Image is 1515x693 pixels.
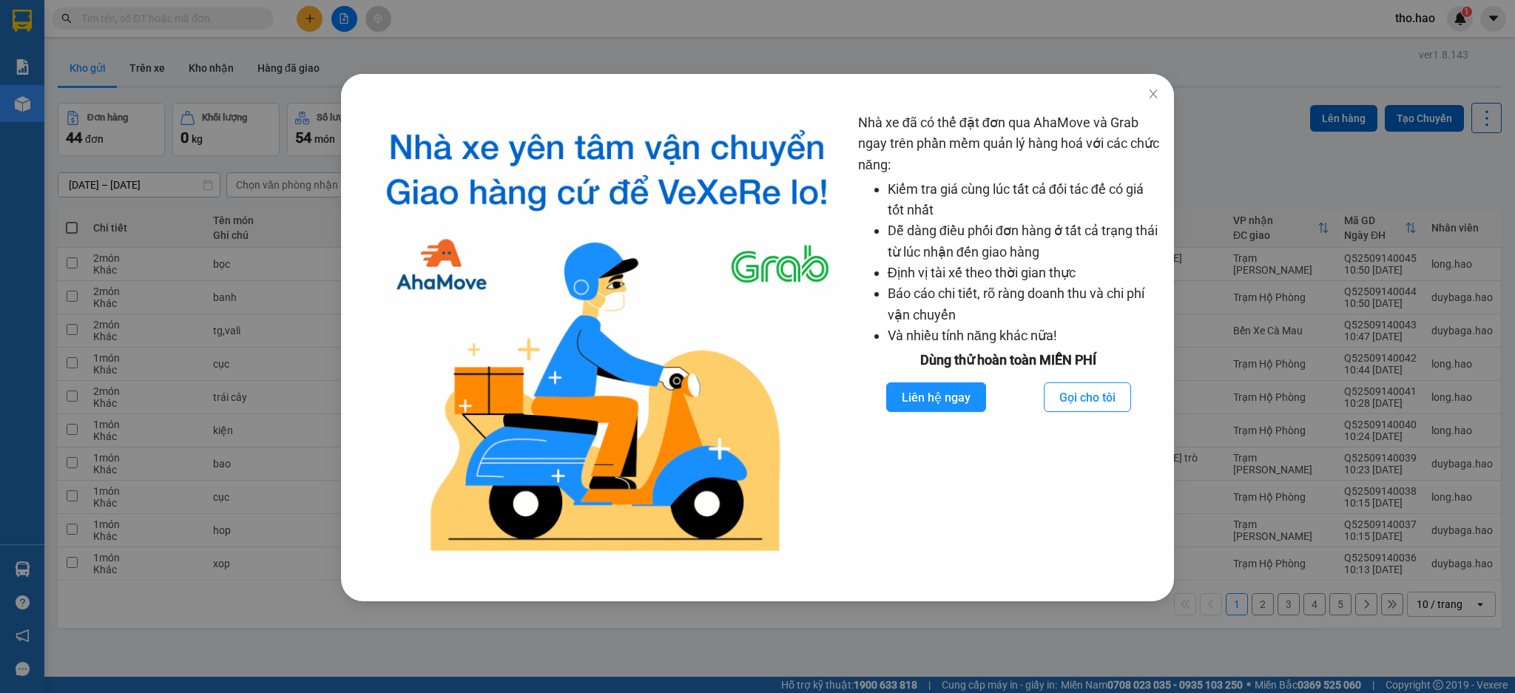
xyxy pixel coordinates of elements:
[888,179,1159,221] li: Kiểm tra giá cùng lúc tất cả đối tác để có giá tốt nhất
[886,382,986,412] button: Liên hệ ngay
[1147,88,1159,100] span: close
[888,325,1159,346] li: Và nhiều tính năng khác nữa!
[858,112,1159,564] div: Nhà xe đã có thể đặt đơn qua AhaMove và Grab ngay trên phần mềm quản lý hàng hoá với các chức năng:
[368,112,846,564] img: logo
[1044,382,1131,412] button: Gọi cho tôi
[1133,74,1174,115] button: Close
[888,263,1159,283] li: Định vị tài xế theo thời gian thực
[858,350,1159,371] div: Dùng thử hoàn toàn MIỄN PHÍ
[902,388,971,407] span: Liên hệ ngay
[888,220,1159,263] li: Dễ dàng điều phối đơn hàng ở tất cả trạng thái từ lúc nhận đến giao hàng
[1059,388,1116,407] span: Gọi cho tôi
[888,283,1159,325] li: Báo cáo chi tiết, rõ ràng doanh thu và chi phí vận chuyển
